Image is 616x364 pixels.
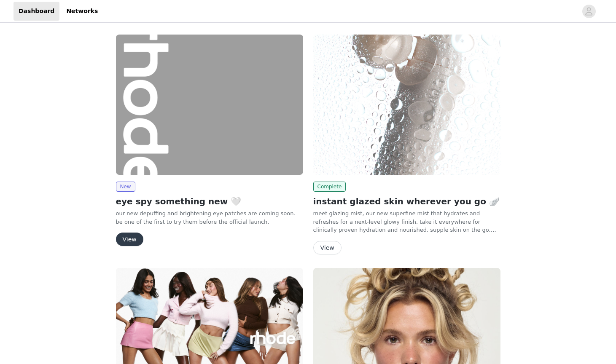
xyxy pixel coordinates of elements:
a: View [116,236,143,243]
button: View [313,241,342,254]
button: View [116,233,143,246]
div: avatar [585,5,593,18]
h2: instant glazed skin wherever you go 🪽 [313,195,500,208]
a: Dashboard [13,2,59,21]
img: rhode skin [313,35,500,175]
p: meet glazing mist, our new superfine mist that hydrates and refreshes for a next-level glowy fini... [313,209,500,234]
h2: eye spy something new 🤍 [116,195,303,208]
img: rhode skin [116,35,303,175]
span: New [116,182,135,192]
a: View [313,245,342,251]
p: our new depuffing and brightening eye patches are coming soon. be one of the first to try them be... [116,209,303,226]
a: Networks [61,2,103,21]
span: Complete [313,182,346,192]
